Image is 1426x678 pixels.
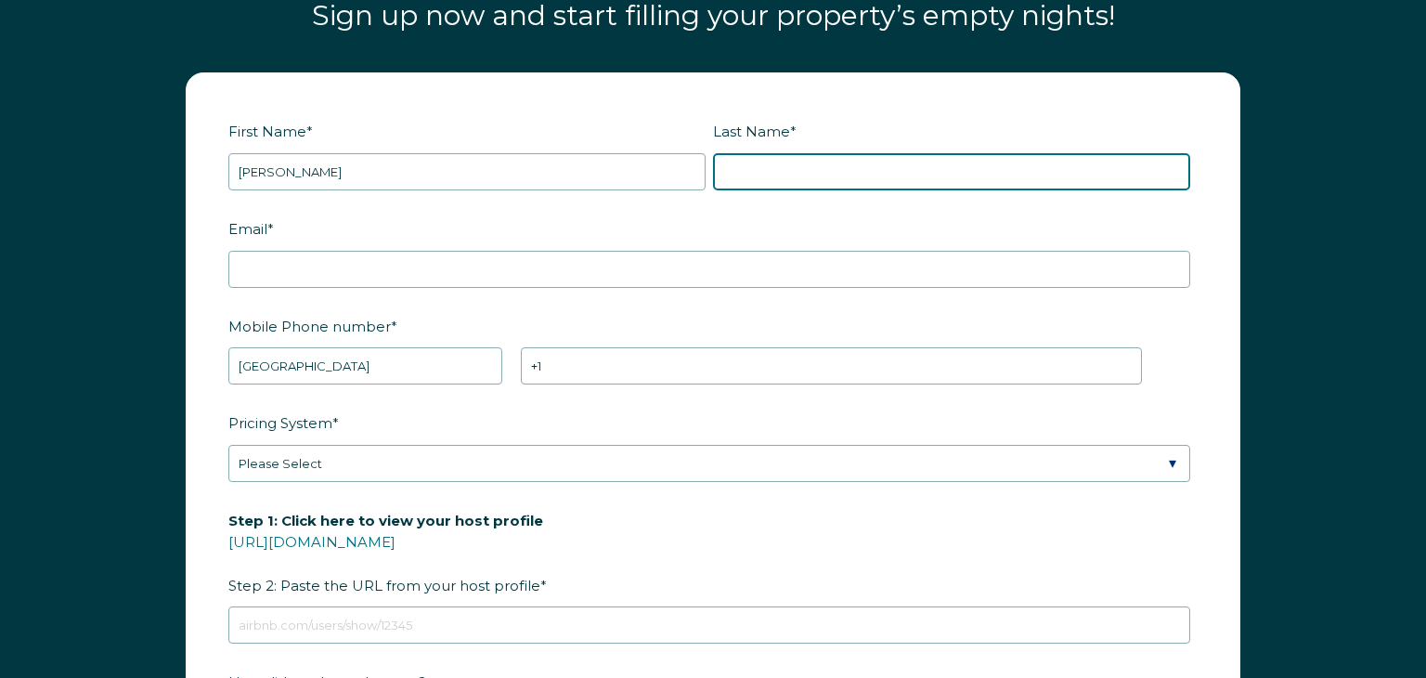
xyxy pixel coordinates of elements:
[228,533,395,551] a: [URL][DOMAIN_NAME]
[228,506,543,600] span: Step 2: Paste the URL from your host profile
[228,409,332,437] span: Pricing System
[228,117,306,146] span: First Name
[713,117,790,146] span: Last Name
[228,506,543,535] span: Step 1: Click here to view your host profile
[228,312,391,341] span: Mobile Phone number
[228,215,267,243] span: Email
[228,606,1190,644] input: airbnb.com/users/show/12345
